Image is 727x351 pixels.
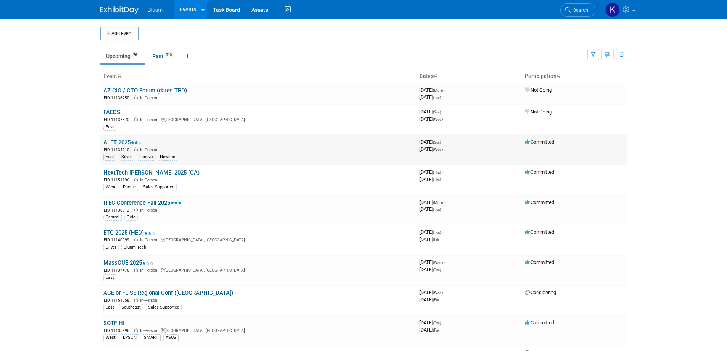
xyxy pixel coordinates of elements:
[158,154,177,160] div: Newline
[419,320,443,325] span: [DATE]
[433,95,441,100] span: (Tue)
[442,320,443,325] span: -
[103,184,118,191] div: West
[571,7,588,13] span: Search
[164,52,174,58] span: 310
[117,73,121,79] a: Sort by Event Name
[140,178,160,183] span: In-Person
[147,49,180,63] a: Past310
[142,334,161,341] div: SMART
[137,154,155,160] div: Lenovo
[525,229,554,235] span: Committed
[444,290,445,295] span: -
[419,146,443,152] span: [DATE]
[103,229,155,236] a: ETC 2025 (HED)
[148,7,163,13] span: Bluum
[433,178,441,182] span: (Thu)
[140,328,160,333] span: In-Person
[163,334,179,341] div: ASUS
[419,169,443,175] span: [DATE]
[140,268,160,273] span: In-Person
[134,268,138,272] img: In-Person Event
[442,139,443,145] span: -
[104,268,132,272] span: EID: 11137476
[605,3,620,17] img: Kellie Noller
[525,169,554,175] span: Committed
[525,320,554,325] span: Committed
[433,140,441,144] span: (Sun)
[104,328,132,333] span: EID: 11135996
[419,290,445,295] span: [DATE]
[419,297,439,302] span: [DATE]
[100,27,139,40] button: Add Event
[104,148,132,152] span: EID: 11134210
[103,124,116,131] div: East
[103,327,413,333] div: [GEOGRAPHIC_DATA], [GEOGRAPHIC_DATA]
[103,236,413,243] div: [GEOGRAPHIC_DATA], [GEOGRAPHIC_DATA]
[525,199,554,205] span: Committed
[433,268,441,272] span: (Thu)
[103,109,120,116] a: FAEDS
[119,304,143,311] div: Southeast
[419,327,439,333] span: [DATE]
[104,118,132,122] span: EID: 11137370
[140,147,160,152] span: In-Person
[103,199,182,206] a: ITEC Conference Fall 2025
[104,238,132,242] span: EID: 11140999
[121,244,148,251] div: Bluum Tech
[433,260,443,265] span: (Wed)
[525,290,556,295] span: Considering
[419,206,441,212] span: [DATE]
[104,96,132,100] span: EID: 11136250
[419,236,439,242] span: [DATE]
[419,109,443,115] span: [DATE]
[140,117,160,122] span: In-Person
[103,334,118,341] div: West
[444,259,445,265] span: -
[433,291,443,295] span: (Wed)
[433,230,441,235] span: (Tue)
[442,169,443,175] span: -
[442,229,443,235] span: -
[121,334,139,341] div: EPSON
[104,178,132,182] span: EID: 11151196
[134,147,138,151] img: In-Person Event
[433,110,441,114] span: (Sun)
[433,201,443,205] span: (Mon)
[140,95,160,100] span: In-Person
[434,73,437,79] a: Sort by Start Date
[433,321,441,325] span: (Thu)
[433,117,443,121] span: (Wed)
[419,116,443,122] span: [DATE]
[134,178,138,181] img: In-Person Event
[134,117,138,121] img: In-Person Event
[146,304,182,311] div: Sales Supported
[103,154,116,160] div: East
[119,154,134,160] div: Silver
[100,6,139,14] img: ExhibitDay
[140,238,160,243] span: In-Person
[525,259,554,265] span: Committed
[416,70,522,83] th: Dates
[419,267,441,272] span: [DATE]
[103,116,413,123] div: [GEOGRAPHIC_DATA], [GEOGRAPHIC_DATA]
[134,298,138,302] img: In-Person Event
[140,208,160,213] span: In-Person
[419,229,443,235] span: [DATE]
[134,208,138,212] img: In-Person Event
[100,49,145,63] a: Upcoming76
[104,208,132,212] span: EID: 11138312
[100,70,416,83] th: Event
[140,298,160,303] span: In-Person
[525,87,552,93] span: Not Going
[525,139,554,145] span: Committed
[103,214,122,221] div: Central
[103,304,116,311] div: East
[103,259,153,266] a: MassCUE 2025
[419,199,445,205] span: [DATE]
[103,320,124,327] a: SOTF HI
[419,87,445,93] span: [DATE]
[419,94,441,100] span: [DATE]
[141,184,177,191] div: Sales Supported
[131,52,139,58] span: 76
